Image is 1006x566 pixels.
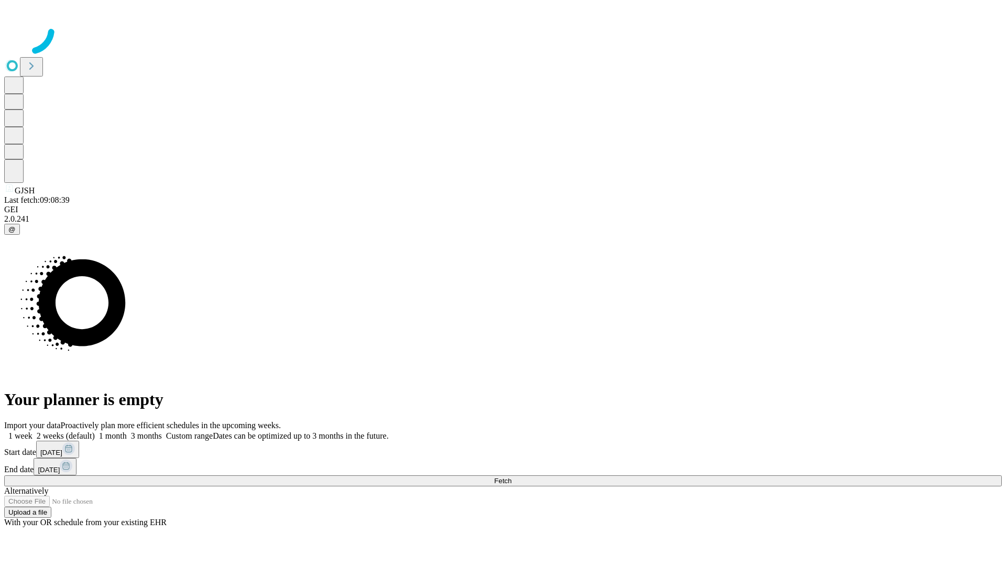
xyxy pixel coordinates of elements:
[213,431,388,440] span: Dates can be optimized up to 3 months in the future.
[4,507,51,518] button: Upload a file
[34,458,76,475] button: [DATE]
[4,205,1002,214] div: GEI
[4,458,1002,475] div: End date
[8,225,16,233] span: @
[131,431,162,440] span: 3 months
[4,421,61,430] span: Import your data
[99,431,127,440] span: 1 month
[4,195,70,204] span: Last fetch: 09:08:39
[15,186,35,195] span: GJSH
[38,466,60,474] span: [DATE]
[4,475,1002,486] button: Fetch
[4,214,1002,224] div: 2.0.241
[494,477,511,485] span: Fetch
[4,224,20,235] button: @
[4,518,167,527] span: With your OR schedule from your existing EHR
[37,431,95,440] span: 2 weeks (default)
[61,421,281,430] span: Proactively plan more efficient schedules in the upcoming weeks.
[4,390,1002,409] h1: Your planner is empty
[4,486,48,495] span: Alternatively
[4,441,1002,458] div: Start date
[8,431,32,440] span: 1 week
[166,431,213,440] span: Custom range
[36,441,79,458] button: [DATE]
[40,449,62,456] span: [DATE]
